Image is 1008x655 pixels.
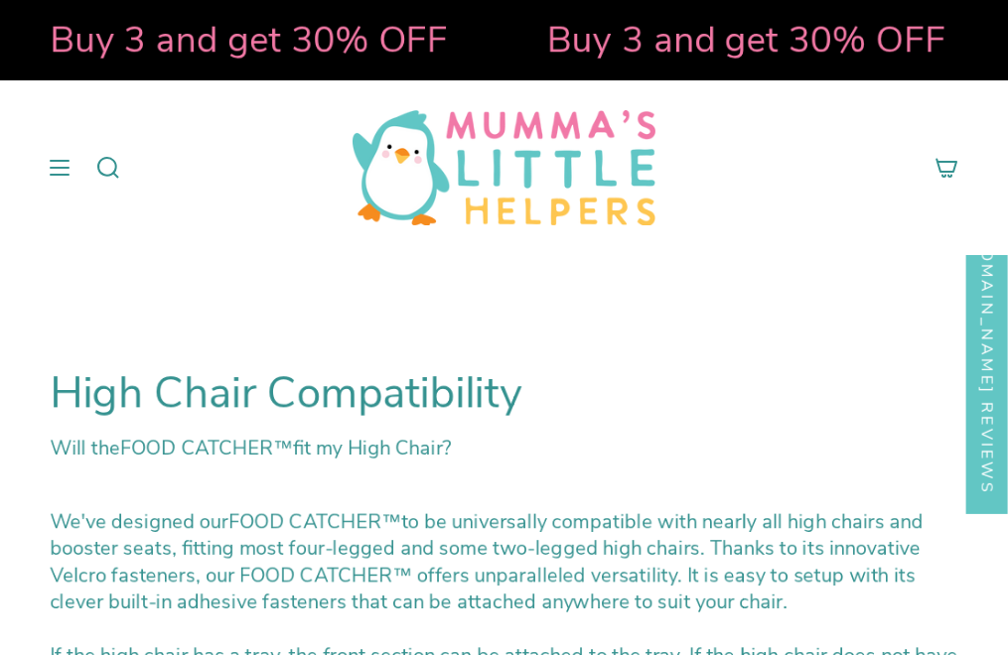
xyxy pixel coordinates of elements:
[547,15,945,65] strong: Buy 3 and get 30% OFF
[228,508,401,535] span: FOOD CATCHER™
[120,435,293,461] span: FOOD CATCHER™
[50,367,958,419] h2: High Chair Compatibility
[50,15,448,65] strong: Buy 3 and get 30% OFF
[50,435,452,461] strong: Will the fit my High Chair?
[966,184,1008,514] div: Click to open Judge.me floating reviews tab
[45,110,74,226] button: Show menu
[50,508,958,615] div: We've designed our to be universally compatible with nearly all high chairs and booster seats, fi...
[353,110,655,226] img: Mumma’s Little Helpers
